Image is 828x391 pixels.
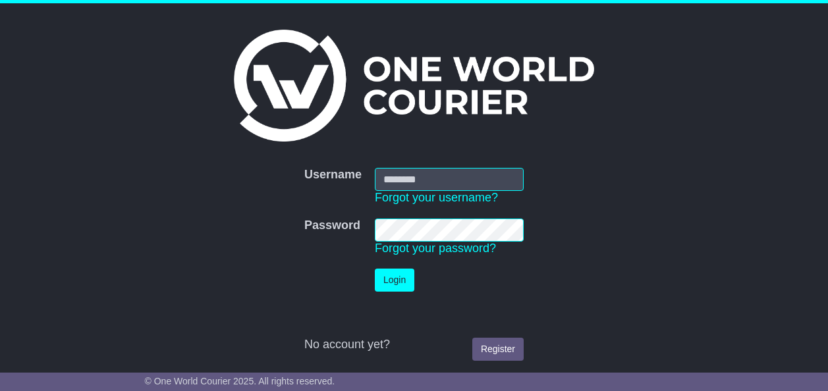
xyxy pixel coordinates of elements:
[375,242,496,255] a: Forgot your password?
[304,168,362,182] label: Username
[375,269,414,292] button: Login
[472,338,524,361] a: Register
[234,30,593,142] img: One World
[304,219,360,233] label: Password
[145,376,335,386] span: © One World Courier 2025. All rights reserved.
[304,338,524,352] div: No account yet?
[375,191,498,204] a: Forgot your username?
